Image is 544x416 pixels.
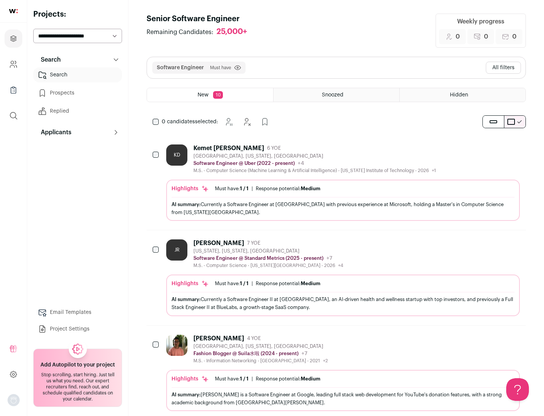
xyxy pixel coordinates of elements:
span: Medium [301,376,320,381]
a: KD Kemet [PERSON_NAME] 6 YOE [GEOGRAPHIC_DATA], [US_STATE], [GEOGRAPHIC_DATA] Software Engineer @... [166,144,520,221]
div: [PERSON_NAME] [193,335,244,342]
span: 1 / 1 [240,376,249,381]
span: +7 [301,351,308,356]
a: Prospects [33,85,122,101]
a: Company and ATS Settings [5,55,22,73]
span: New [198,92,209,98]
span: +2 [323,359,328,363]
span: AI summary: [172,392,201,397]
div: Response potential: [256,186,320,192]
img: ebffc8b94a612106133ad1a79c5dcc917f1f343d62299c503ebb759c428adb03.jpg [166,335,187,356]
div: [PERSON_NAME] is a Software Engineer at Google, leading full stack web development for YouTube's ... [172,391,515,407]
button: Hide [239,114,254,129]
span: 0 candidates [162,119,195,124]
div: M.S. - Information Networking - [GEOGRAPHIC_DATA] - 2021 [193,358,328,364]
a: Hidden [400,88,525,102]
a: Project Settings [33,321,122,337]
ul: | [215,376,320,382]
iframe: Help Scout Beacon - Open [506,378,529,401]
div: Response potential: [256,376,320,382]
button: Open dropdown [8,394,20,406]
a: Search [33,67,122,82]
span: +4 [298,161,304,166]
span: Must have [210,65,231,71]
div: Must have: [215,281,249,287]
span: +4 [338,263,343,268]
button: Software Engineer [157,64,204,71]
p: Applicants [36,128,71,137]
div: Highlights [172,375,209,383]
a: JR [PERSON_NAME] 7 YOE [US_STATE], [US_STATE], [GEOGRAPHIC_DATA] Software Engineer @ Standard Met... [166,239,520,316]
div: Weekly progress [457,17,504,26]
a: Snoozed [274,88,399,102]
div: KD [166,144,187,166]
button: All filters [486,62,521,74]
p: Software Engineer @ Uber (2022 - present) [193,160,295,166]
div: [GEOGRAPHIC_DATA], [US_STATE], [GEOGRAPHIC_DATA] [193,343,328,349]
a: Replied [33,104,122,119]
div: JR [166,239,187,261]
span: 4 YOE [247,335,261,341]
div: 25,000+ [216,27,247,37]
button: Snooze [221,114,236,129]
a: Email Templates [33,305,122,320]
div: Response potential: [256,281,320,287]
a: [PERSON_NAME] 4 YOE [GEOGRAPHIC_DATA], [US_STATE], [GEOGRAPHIC_DATA] Fashion Blogger @ Suila水啦 (2... [166,335,520,411]
span: AI summary: [172,202,201,207]
ul: | [215,281,320,287]
a: Company Lists [5,81,22,99]
div: Highlights [172,280,209,287]
div: M.S. - Computer Science - [US_STATE][GEOGRAPHIC_DATA] - 2026 [193,262,343,269]
button: Applicants [33,125,122,140]
span: selected: [162,118,218,126]
div: [PERSON_NAME] [193,239,244,247]
p: Fashion Blogger @ Suila水啦 (2024 - present) [193,351,298,357]
img: nopic.png [8,394,20,406]
div: Highlights [172,185,209,192]
div: Stop scrolling, start hiring. Just tell us what you need. Our expert recruiters find, reach out, ... [38,372,117,402]
div: Kemet [PERSON_NAME] [193,144,264,152]
span: Remaining Candidates: [147,28,213,37]
p: Software Engineer @ Standard Metrics (2025 - present) [193,255,323,261]
span: 10 [213,91,223,99]
div: Must have: [215,376,249,382]
button: Add to Prospects [257,114,272,129]
span: Medium [301,186,320,191]
span: +1 [432,168,436,173]
span: 7 YOE [247,240,260,246]
span: 0 [456,32,460,41]
a: Projects [5,29,22,48]
p: Search [36,55,61,64]
a: Add Autopilot to your project Stop scrolling, start hiring. Just tell us what you need. Our exper... [33,349,122,407]
span: Snoozed [322,92,343,98]
div: M.S. - Computer Science (Machine Learning & Artificial Intelligence) - [US_STATE] Institute of Te... [193,168,436,174]
img: wellfound-shorthand-0d5821cbd27db2630d0214b213865d53afaa358527fdda9d0ea32b1df1b89c2c.svg [9,9,18,13]
span: AI summary: [172,297,201,302]
span: 6 YOE [267,145,281,151]
div: [US_STATE], [US_STATE], [GEOGRAPHIC_DATA] [193,248,343,254]
h2: Projects: [33,9,122,20]
div: Currently a Software Engineer at [GEOGRAPHIC_DATA] with previous experience at Microsoft, holding... [172,200,515,216]
span: +7 [326,256,332,261]
button: Search [33,52,122,67]
span: 0 [512,32,516,41]
div: [GEOGRAPHIC_DATA], [US_STATE], [GEOGRAPHIC_DATA] [193,153,436,159]
div: Must have: [215,186,249,192]
ul: | [215,186,320,192]
h2: Add Autopilot to your project [40,361,115,369]
div: Currently a Software Engineer II at [GEOGRAPHIC_DATA], an AI-driven health and wellness startup w... [172,295,515,311]
span: 0 [484,32,488,41]
h1: Senior Software Engineer [147,14,255,24]
span: Medium [301,281,320,286]
span: 1 / 1 [240,186,249,191]
span: Hidden [450,92,468,98]
span: 1 / 1 [240,281,249,286]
